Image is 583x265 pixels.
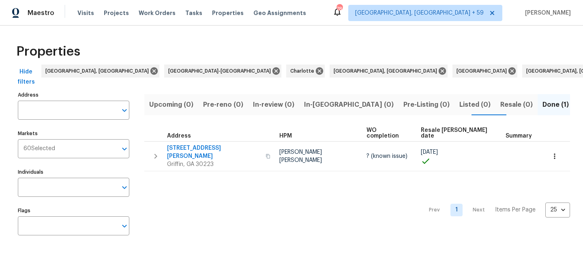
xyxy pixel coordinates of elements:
[421,176,570,243] nav: Pagination Navigation
[41,65,159,78] div: [GEOGRAPHIC_DATA], [GEOGRAPHIC_DATA]
[450,204,463,216] a: Goto page 1
[167,133,191,139] span: Address
[457,67,510,75] span: [GEOGRAPHIC_DATA]
[185,10,202,16] span: Tasks
[119,182,130,193] button: Open
[279,149,322,163] span: [PERSON_NAME] [PERSON_NAME]
[168,67,274,75] span: [GEOGRAPHIC_DATA]-[GEOGRAPHIC_DATA]
[18,131,129,136] label: Markets
[119,143,130,155] button: Open
[77,9,94,17] span: Visits
[18,170,129,175] label: Individuals
[167,160,261,168] span: Griffin, GA 30223
[18,93,129,97] label: Address
[506,133,532,139] span: Summary
[330,65,448,78] div: [GEOGRAPHIC_DATA], [GEOGRAPHIC_DATA]
[149,99,193,110] span: Upcoming (0)
[16,67,36,87] span: Hide filters
[24,145,55,152] span: 60 Selected
[286,65,325,78] div: Charlotte
[119,220,130,232] button: Open
[139,9,176,17] span: Work Orders
[403,99,450,110] span: Pre-Listing (0)
[164,65,281,78] div: [GEOGRAPHIC_DATA]-[GEOGRAPHIC_DATA]
[522,9,571,17] span: [PERSON_NAME]
[355,9,484,17] span: [GEOGRAPHIC_DATA], [GEOGRAPHIC_DATA] + 59
[18,208,129,213] label: Flags
[253,9,306,17] span: Geo Assignments
[421,127,492,139] span: Resale [PERSON_NAME] date
[119,105,130,116] button: Open
[337,5,342,13] div: 780
[304,99,394,110] span: In-[GEOGRAPHIC_DATA] (0)
[334,67,440,75] span: [GEOGRAPHIC_DATA], [GEOGRAPHIC_DATA]
[279,133,292,139] span: HPM
[545,199,570,220] div: 25
[13,65,39,89] button: Hide filters
[104,9,129,17] span: Projects
[28,9,54,17] span: Maestro
[495,206,536,214] p: Items Per Page
[459,99,491,110] span: Listed (0)
[542,99,569,110] span: Done (1)
[452,65,517,78] div: [GEOGRAPHIC_DATA]
[367,127,407,139] span: WO completion
[212,9,244,17] span: Properties
[203,99,243,110] span: Pre-reno (0)
[367,153,407,159] span: ? (known issue)
[500,99,533,110] span: Resale (0)
[45,67,152,75] span: [GEOGRAPHIC_DATA], [GEOGRAPHIC_DATA]
[421,149,438,155] span: [DATE]
[253,99,294,110] span: In-review (0)
[290,67,317,75] span: Charlotte
[167,144,261,160] span: [STREET_ADDRESS][PERSON_NAME]
[16,47,80,56] span: Properties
